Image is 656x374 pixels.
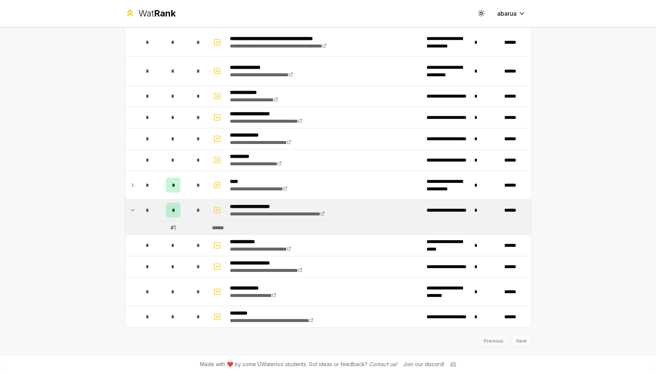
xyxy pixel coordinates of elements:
span: abarua [497,9,517,18]
div: Join our discord! [403,361,444,368]
a: Contact us! [369,361,397,367]
span: Rank [154,8,176,19]
a: WatRank [125,7,176,19]
div: Wat [138,7,176,19]
button: abarua [491,7,532,20]
span: Made with ❤️ by some UWaterloo students. Got ideas or feedback? [200,361,397,368]
div: # 1 [170,224,176,232]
